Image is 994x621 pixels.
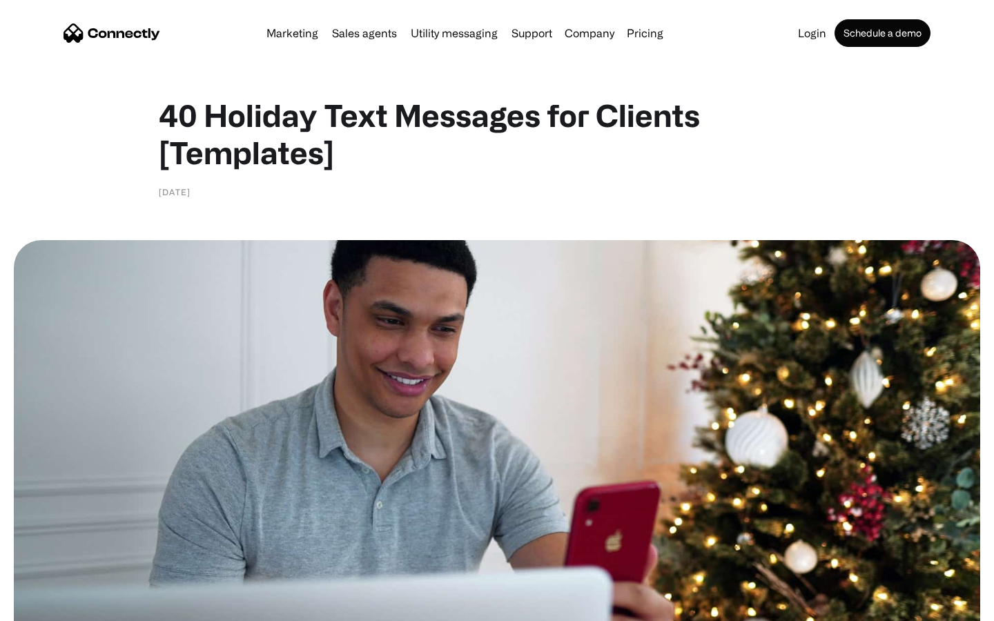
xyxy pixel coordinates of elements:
aside: Language selected: English [14,597,83,616]
h1: 40 Holiday Text Messages for Clients [Templates] [159,97,835,171]
a: Marketing [261,28,324,39]
a: Pricing [621,28,669,39]
a: Support [506,28,558,39]
div: [DATE] [159,185,191,199]
div: Company [565,23,614,43]
a: Utility messaging [405,28,503,39]
a: home [64,23,160,43]
a: Schedule a demo [835,19,930,47]
a: Sales agents [327,28,402,39]
div: Company [561,23,618,43]
a: Login [792,28,832,39]
ul: Language list [28,597,83,616]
